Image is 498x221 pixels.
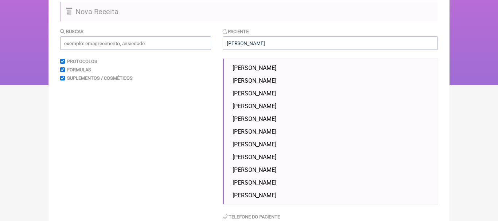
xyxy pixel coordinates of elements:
span: [PERSON_NAME] [233,103,276,110]
span: [PERSON_NAME] [233,179,276,186]
label: Formulas [67,67,91,72]
span: [PERSON_NAME] [233,90,276,97]
span: [PERSON_NAME] [233,141,276,148]
span: [PERSON_NAME] [233,77,276,84]
label: Buscar [60,29,83,34]
span: [PERSON_NAME] [233,166,276,173]
span: [PERSON_NAME] [233,115,276,122]
span: [PERSON_NAME] [233,128,276,135]
h2: Nova Receita [60,2,438,21]
label: Paciente [223,29,249,34]
label: Protocolos [67,59,97,64]
input: exemplo: emagrecimento, ansiedade [60,36,211,50]
label: Telefone do Paciente [223,214,280,220]
span: [PERSON_NAME] [233,64,276,71]
span: [PERSON_NAME] [233,192,276,199]
label: Suplementos / Cosméticos [67,75,133,81]
span: [PERSON_NAME] [233,154,276,161]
